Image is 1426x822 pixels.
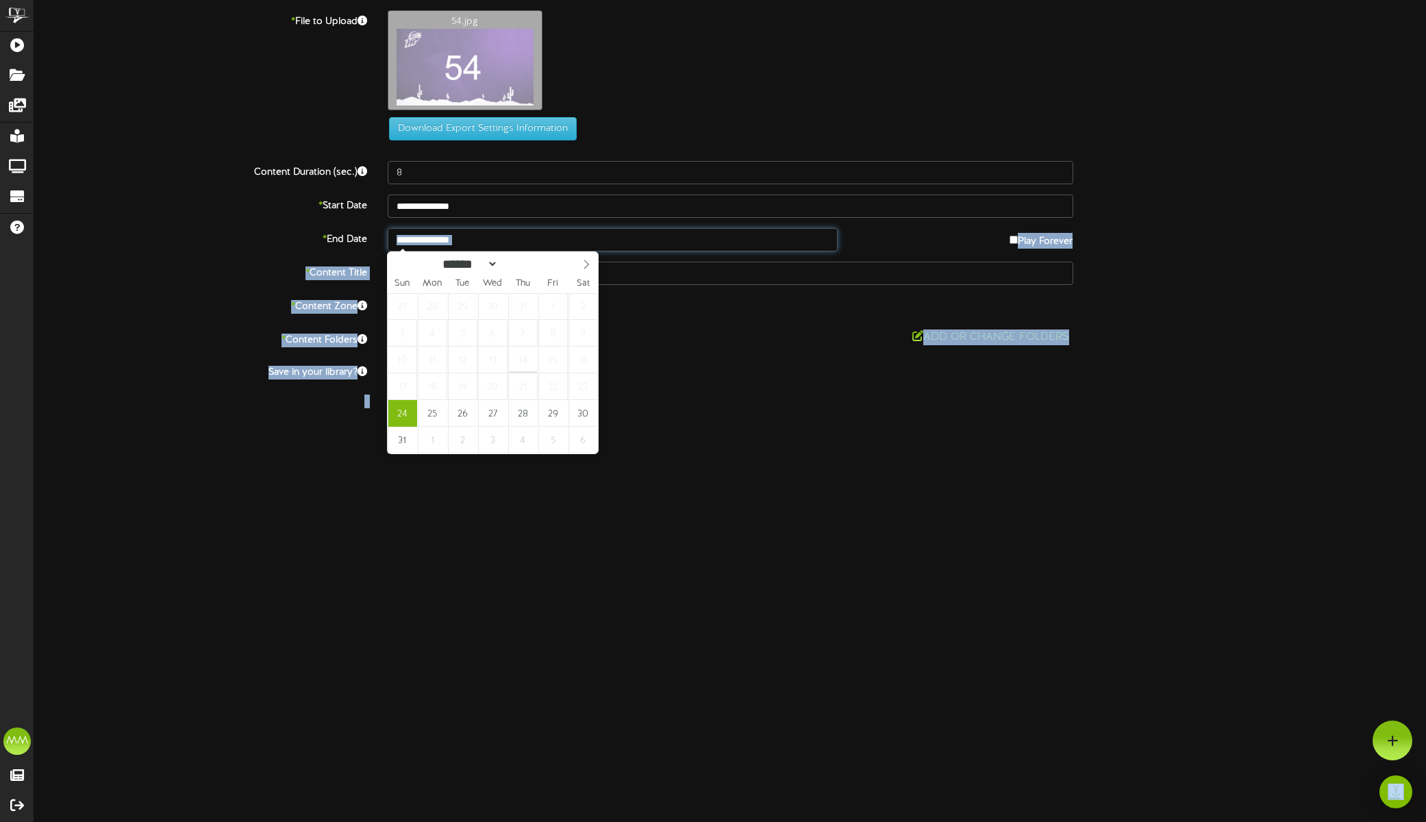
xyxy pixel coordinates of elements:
[478,373,508,400] span: August 20, 2025
[417,279,447,288] span: Mon
[448,400,477,427] span: August 26, 2025
[538,427,568,453] span: September 5, 2025
[1010,228,1073,249] label: Play Forever
[418,293,447,320] span: July 28, 2025
[568,347,598,373] span: August 16, 2025
[508,293,538,320] span: July 31, 2025
[508,279,538,288] span: Thu
[24,228,377,247] label: End Date
[538,293,568,320] span: August 1, 2025
[478,427,508,453] span: September 3, 2025
[448,427,477,453] span: September 2, 2025
[24,10,377,29] label: File to Upload
[24,361,377,379] label: Save in your library?
[388,427,417,453] span: August 31, 2025
[24,195,377,213] label: Start Date
[448,293,477,320] span: July 29, 2025
[478,347,508,373] span: August 13, 2025
[24,295,377,314] label: Content Zone
[447,279,477,288] span: Tue
[388,279,418,288] span: Sun
[448,347,477,373] span: August 12, 2025
[1379,775,1412,808] div: Open Intercom Messenger
[478,293,508,320] span: July 30, 2025
[568,279,598,288] span: Sat
[568,320,598,347] span: August 9, 2025
[478,320,508,347] span: August 6, 2025
[508,347,538,373] span: August 14, 2025
[24,329,377,347] label: Content Folders
[418,373,447,400] span: August 18, 2025
[477,279,508,288] span: Wed
[24,161,377,179] label: Content Duration (sec.)
[538,279,568,288] span: Fri
[568,373,598,400] span: August 23, 2025
[538,347,568,373] span: August 15, 2025
[498,257,547,271] input: Year
[538,320,568,347] span: August 8, 2025
[382,124,577,134] a: Download Export Settings Information
[448,373,477,400] span: August 19, 2025
[389,117,577,140] button: Download Export Settings Information
[388,347,417,373] span: August 10, 2025
[538,400,568,427] span: August 29, 2025
[418,320,447,347] span: August 4, 2025
[418,427,447,453] span: September 1, 2025
[568,400,598,427] span: August 30, 2025
[388,293,417,320] span: July 27, 2025
[3,727,31,755] div: MM
[478,400,508,427] span: August 27, 2025
[538,373,568,400] span: August 22, 2025
[24,262,377,280] label: Content Title
[568,427,598,453] span: September 6, 2025
[388,400,417,427] span: August 24, 2025
[508,400,538,427] span: August 28, 2025
[448,320,477,347] span: August 5, 2025
[508,373,538,400] span: August 21, 2025
[388,320,417,347] span: August 3, 2025
[1010,236,1018,244] input: Play Forever
[908,329,1073,346] button: Add or Change Folders
[508,427,538,453] span: September 4, 2025
[418,347,447,373] span: August 11, 2025
[418,400,447,427] span: August 25, 2025
[388,262,1073,285] input: Title of this Content
[508,320,538,347] span: August 7, 2025
[568,293,598,320] span: August 2, 2025
[388,373,417,400] span: August 17, 2025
